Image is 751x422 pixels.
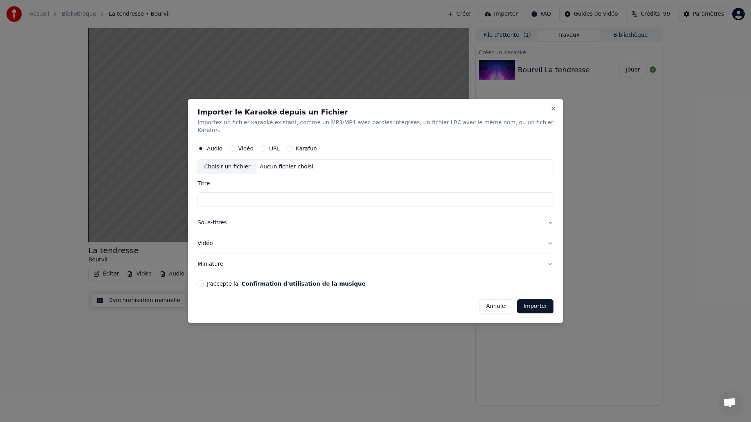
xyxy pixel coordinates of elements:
[257,163,316,171] div: Aucun fichier choisi
[198,254,553,274] button: Miniature
[207,281,365,286] label: J'accepte la
[241,281,365,286] button: J'accepte la
[198,213,553,233] button: Sous-titres
[198,109,553,116] h2: Importer le Karaoké depuis un Fichier
[198,181,553,186] label: Titre
[198,119,553,134] p: Importez un fichier karaoké existant, comme un MP3/MP4 avec paroles intégrées, un fichier LRC ave...
[296,146,317,151] label: Karafun
[238,146,253,151] label: Vidéo
[198,160,257,174] div: Choisir un fichier
[207,146,223,151] label: Audio
[480,299,514,313] button: Annuler
[517,299,553,313] button: Importer
[198,233,553,254] button: Vidéo
[269,146,280,151] label: URL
